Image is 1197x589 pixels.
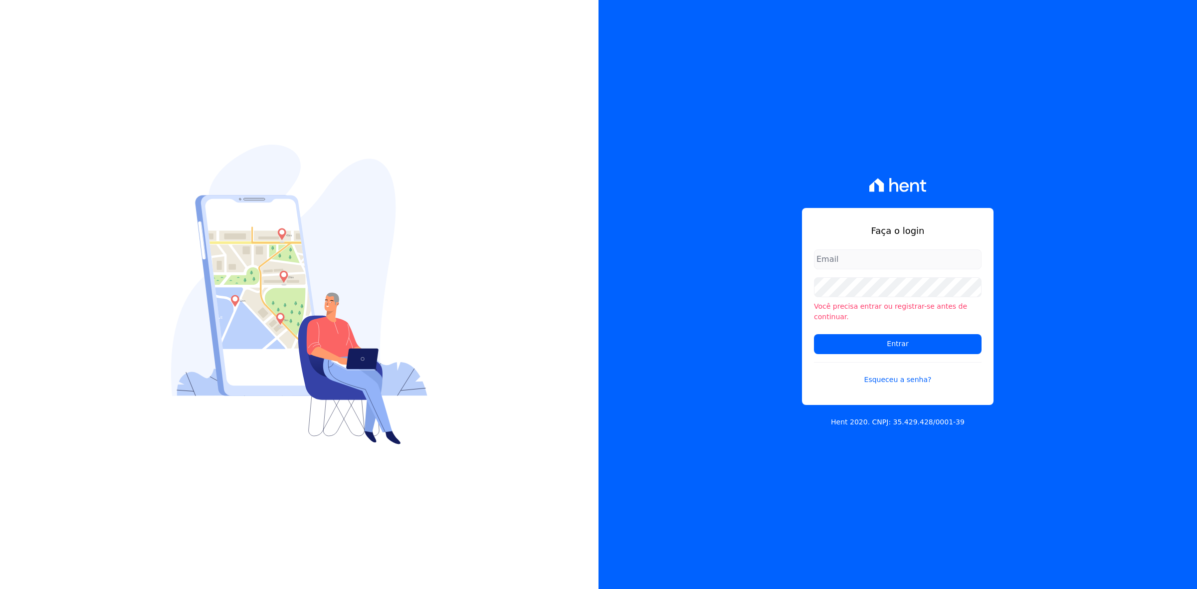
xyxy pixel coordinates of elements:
h1: Faça o login [814,224,982,237]
p: Hent 2020. CNPJ: 35.429.428/0001-39 [831,417,965,427]
a: Esqueceu a senha? [814,362,982,385]
input: Email [814,249,982,269]
input: Entrar [814,334,982,354]
img: Login [171,145,427,444]
li: Você precisa entrar ou registrar-se antes de continuar. [814,301,982,322]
